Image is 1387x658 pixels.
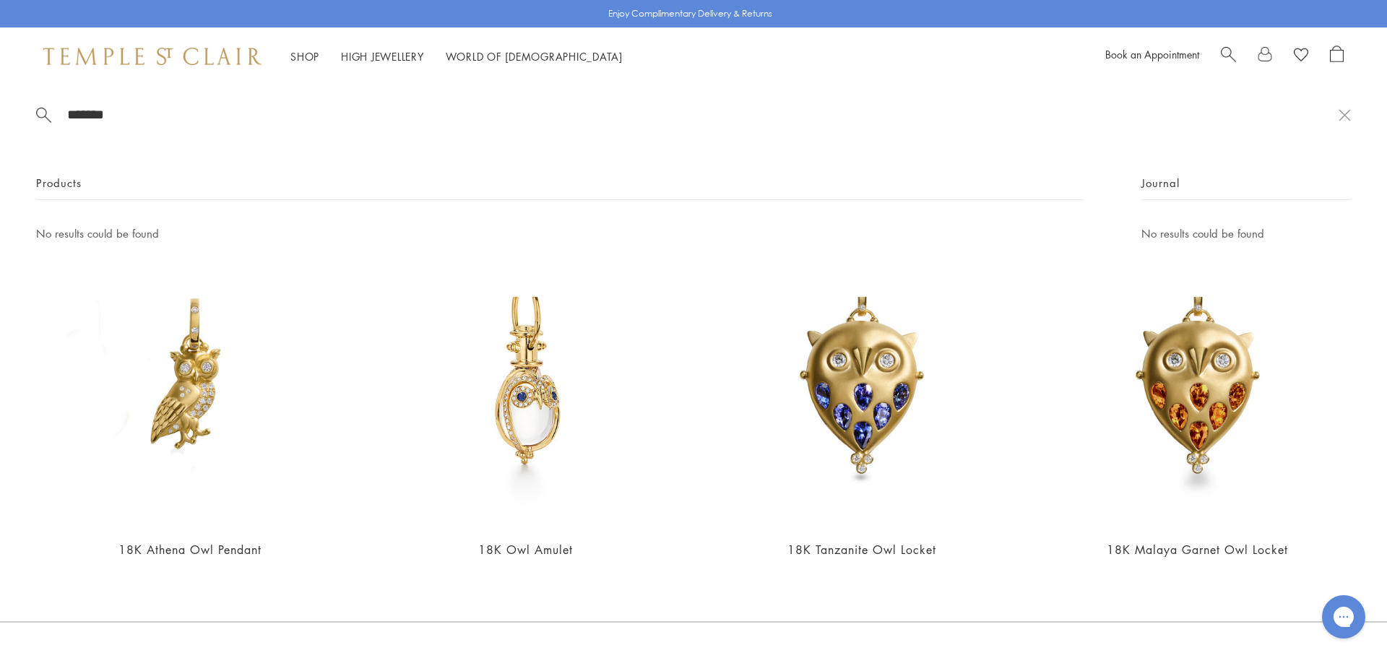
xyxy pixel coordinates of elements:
img: P51611-E11PVOWL [372,220,679,527]
nav: Main navigation [290,48,623,66]
span: Journal [1141,174,1180,192]
img: 18K Tanzanite Owl Locket [708,220,1015,527]
span: Products [36,174,82,192]
a: 18K Athena Owl Pendant [118,542,262,558]
a: World of [DEMOGRAPHIC_DATA]World of [DEMOGRAPHIC_DATA] [446,49,623,64]
img: 18K Malaya Garnet Owl Locket [1044,220,1351,527]
a: View Wishlist [1294,46,1308,67]
a: 18K Owl Amulet [478,542,573,558]
a: 18K Tanzanite Owl Locket [787,542,936,558]
p: Enjoy Complimentary Delivery & Returns [608,7,772,21]
p: No results could be found [1141,225,1351,243]
p: No results could be found [36,225,1084,243]
iframe: Gorgias live chat messenger [1315,590,1373,644]
a: 18K Malaya Garnet Owl Locket [1107,542,1288,558]
a: Search [1221,46,1236,67]
a: Open Shopping Bag [1330,46,1344,67]
a: Book an Appointment [1105,47,1199,61]
img: 18K Athena Owl Pendant [36,220,343,527]
a: ShopShop [290,49,319,64]
img: Temple St. Clair [43,48,262,65]
a: High JewelleryHigh Jewellery [341,49,424,64]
